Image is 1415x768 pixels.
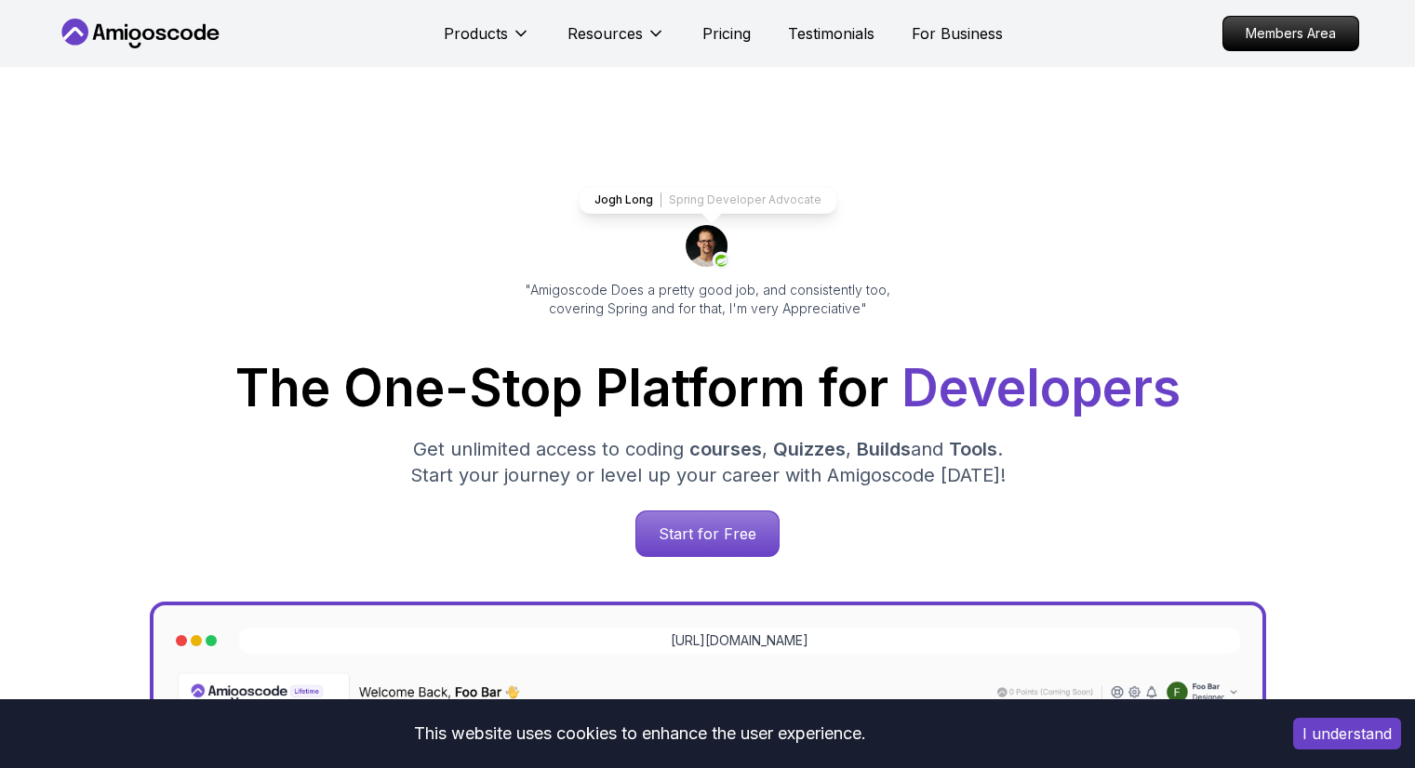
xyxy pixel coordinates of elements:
[14,713,1265,754] div: This website uses cookies to enhance the user experience.
[788,22,874,45] a: Testimonials
[671,631,808,650] a: [URL][DOMAIN_NAME]
[689,438,762,460] span: courses
[773,438,846,460] span: Quizzes
[702,22,751,45] a: Pricing
[1222,16,1359,51] a: Members Area
[901,357,1181,418] span: Developers
[444,22,530,60] button: Products
[1223,17,1358,50] p: Members Area
[500,281,916,318] p: "Amigoscode Does a pretty good job, and consistently too, covering Spring and for that, I'm very ...
[949,438,997,460] span: Tools
[912,22,1003,45] a: For Business
[594,192,653,207] p: Jogh Long
[72,363,1344,414] h1: The One-Stop Platform for
[636,511,779,556] p: Start for Free
[567,22,643,45] p: Resources
[669,192,821,207] p: Spring Developer Advocate
[567,22,665,60] button: Resources
[857,438,911,460] span: Builds
[395,436,1021,488] p: Get unlimited access to coding , , and . Start your journey or level up your career with Amigosco...
[444,22,508,45] p: Products
[686,225,730,270] img: josh long
[635,510,780,557] a: Start for Free
[1293,718,1401,749] button: Accept cookies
